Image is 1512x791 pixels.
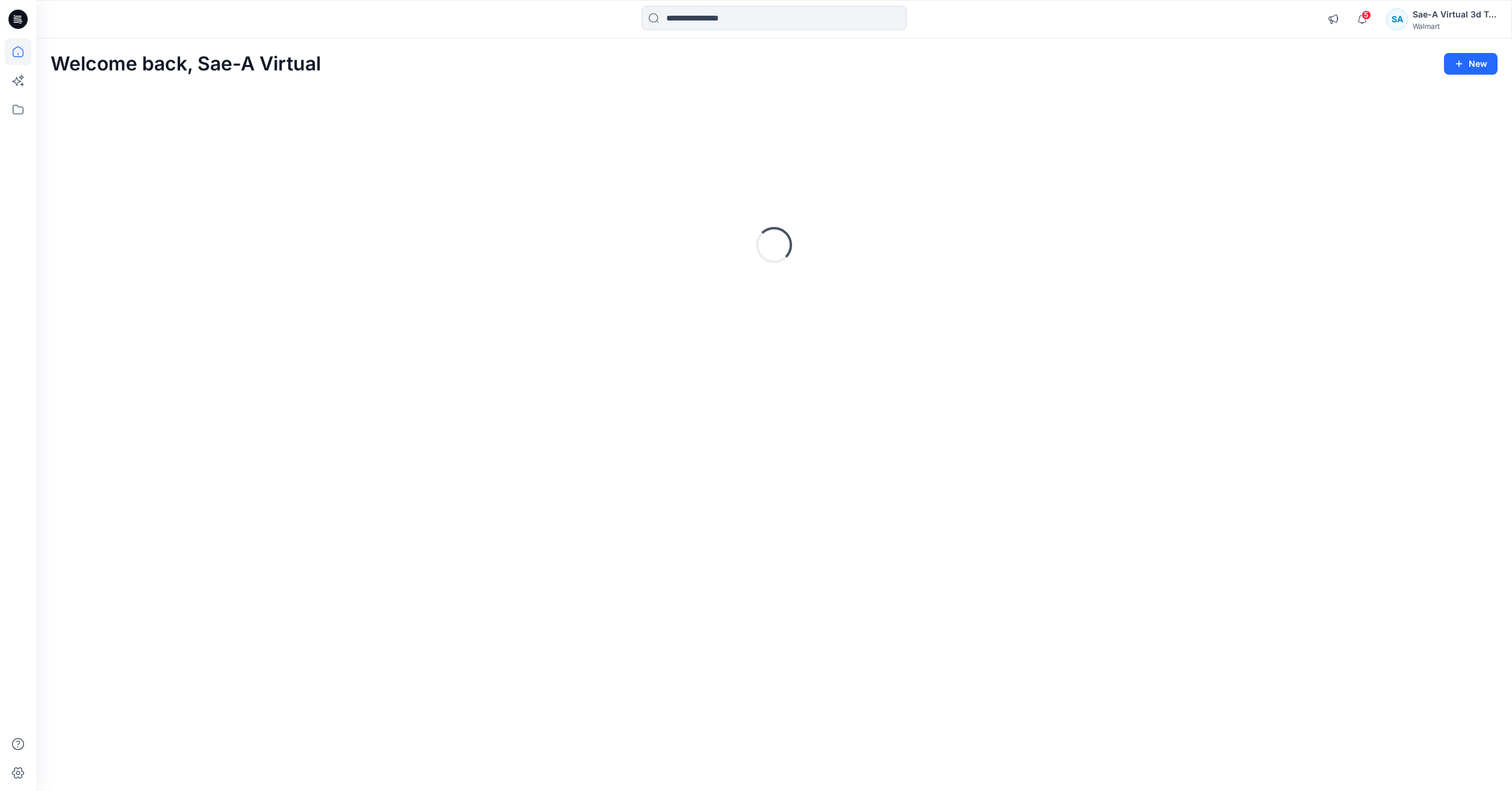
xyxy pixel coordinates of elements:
span: 5 [1362,10,1371,20]
div: Walmart [1413,22,1497,31]
div: Sae-A Virtual 3d Team [1413,7,1497,22]
button: New [1444,53,1498,75]
div: SA [1386,8,1408,30]
h2: Welcome back, Sae-A Virtual [51,53,321,75]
